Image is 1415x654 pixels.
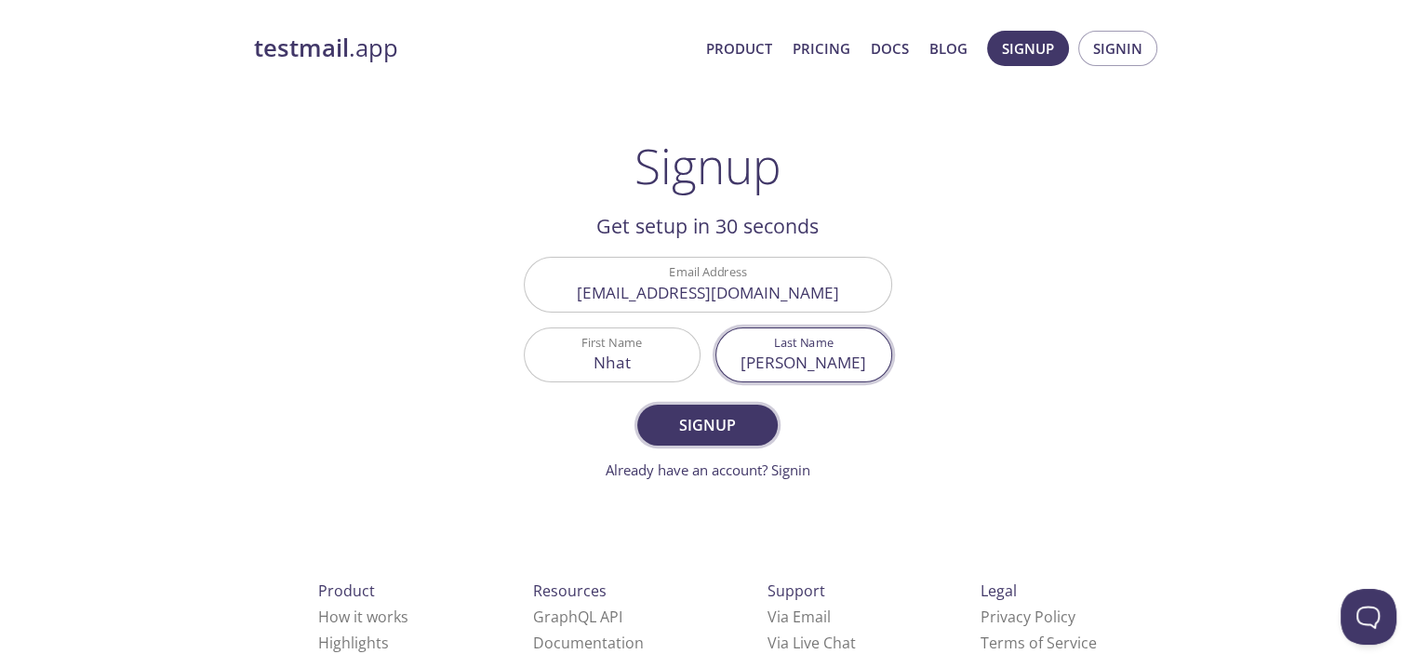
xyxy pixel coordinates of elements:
[658,412,756,438] span: Signup
[768,633,856,653] a: Via Live Chat
[637,405,777,446] button: Signup
[981,581,1017,601] span: Legal
[1078,31,1157,66] button: Signin
[1341,589,1396,645] iframe: Help Scout Beacon - Open
[768,607,831,627] a: Via Email
[254,33,691,64] a: testmail.app
[533,607,622,627] a: GraphQL API
[1093,36,1142,60] span: Signin
[634,138,781,194] h1: Signup
[706,36,772,60] a: Product
[318,581,375,601] span: Product
[254,32,349,64] strong: testmail
[533,581,607,601] span: Resources
[981,607,1075,627] a: Privacy Policy
[524,210,892,242] h2: Get setup in 30 seconds
[793,36,850,60] a: Pricing
[871,36,909,60] a: Docs
[533,633,644,653] a: Documentation
[929,36,968,60] a: Blog
[318,607,408,627] a: How it works
[768,581,825,601] span: Support
[981,633,1097,653] a: Terms of Service
[1002,36,1054,60] span: Signup
[987,31,1069,66] button: Signup
[318,633,389,653] a: Highlights
[606,460,810,479] a: Already have an account? Signin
